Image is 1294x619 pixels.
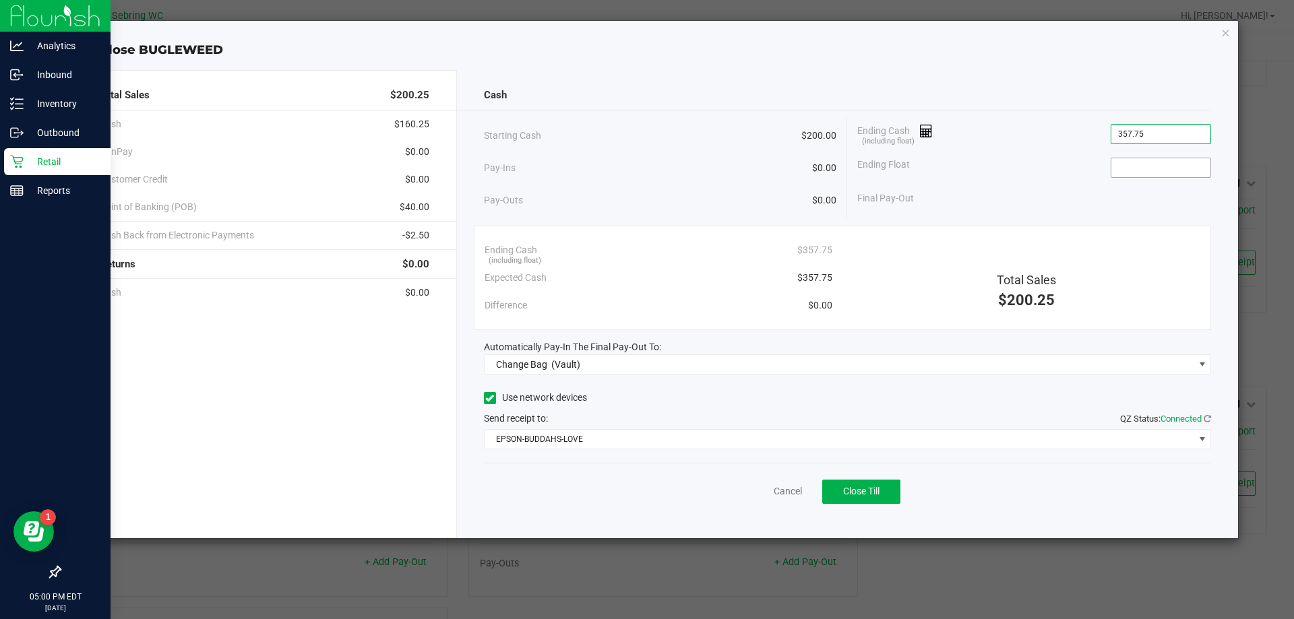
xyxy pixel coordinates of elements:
[1161,414,1202,424] span: Connected
[801,129,836,143] span: $200.00
[1120,414,1211,424] span: QZ Status:
[10,39,24,53] inline-svg: Analytics
[485,243,537,257] span: Ending Cash
[484,161,516,175] span: Pay-Ins
[100,250,429,279] div: Returns
[484,88,507,103] span: Cash
[484,341,661,352] span: Automatically Pay-In The Final Pay-Out To:
[100,145,133,159] span: CanPay
[10,97,24,110] inline-svg: Inventory
[10,126,24,139] inline-svg: Outbound
[808,298,832,313] span: $0.00
[24,67,104,83] p: Inbound
[489,255,541,267] span: (including float)
[10,68,24,82] inline-svg: Inbound
[10,155,24,168] inline-svg: Retail
[797,243,832,257] span: $357.75
[6,603,104,613] p: [DATE]
[405,172,429,187] span: $0.00
[485,430,1194,449] span: EPSON-BUDDAHS-LOVE
[402,257,429,272] span: $0.00
[10,184,24,197] inline-svg: Reports
[484,413,548,424] span: Send receipt to:
[485,298,527,313] span: Difference
[100,88,150,103] span: Total Sales
[390,88,429,103] span: $200.25
[24,154,104,170] p: Retail
[484,391,587,405] label: Use network devices
[24,38,104,54] p: Analytics
[24,125,104,141] p: Outbound
[24,96,104,112] p: Inventory
[857,158,910,178] span: Ending Float
[100,172,168,187] span: Customer Credit
[862,136,915,148] span: (including float)
[6,591,104,603] p: 05:00 PM EDT
[66,41,1239,59] div: Close BUGLEWEED
[857,124,933,144] span: Ending Cash
[822,480,900,504] button: Close Till
[484,193,523,207] span: Pay-Outs
[997,273,1056,287] span: Total Sales
[405,286,429,300] span: $0.00
[797,271,832,285] span: $357.75
[857,191,914,205] span: Final Pay-Out
[496,359,547,370] span: Change Bag
[405,145,429,159] span: $0.00
[812,161,836,175] span: $0.00
[485,271,547,285] span: Expected Cash
[400,200,429,214] span: $40.00
[484,129,541,143] span: Starting Cash
[774,484,802,498] a: Cancel
[40,509,56,525] iframe: Resource center unread badge
[812,193,836,207] span: $0.00
[13,511,54,552] iframe: Resource center
[394,117,429,131] span: $160.25
[998,292,1055,308] span: $200.25
[402,228,429,242] span: -$2.50
[24,183,104,199] p: Reports
[100,228,254,242] span: Cash Back from Electronic Payments
[551,359,580,370] span: (Vault)
[843,486,880,496] span: Close Till
[100,200,197,214] span: Point of Banking (POB)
